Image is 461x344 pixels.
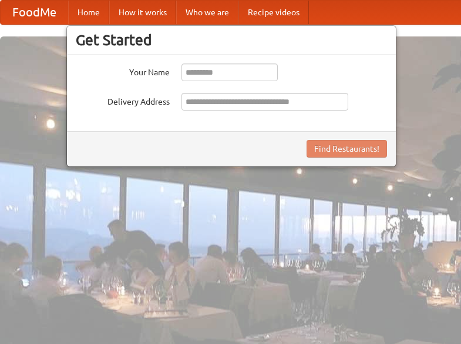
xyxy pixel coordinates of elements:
[76,93,170,108] label: Delivery Address
[76,31,387,49] h3: Get Started
[176,1,238,24] a: Who we are
[238,1,309,24] a: Recipe videos
[109,1,176,24] a: How it works
[76,64,170,78] label: Your Name
[307,140,387,158] button: Find Restaurants!
[68,1,109,24] a: Home
[1,1,68,24] a: FoodMe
